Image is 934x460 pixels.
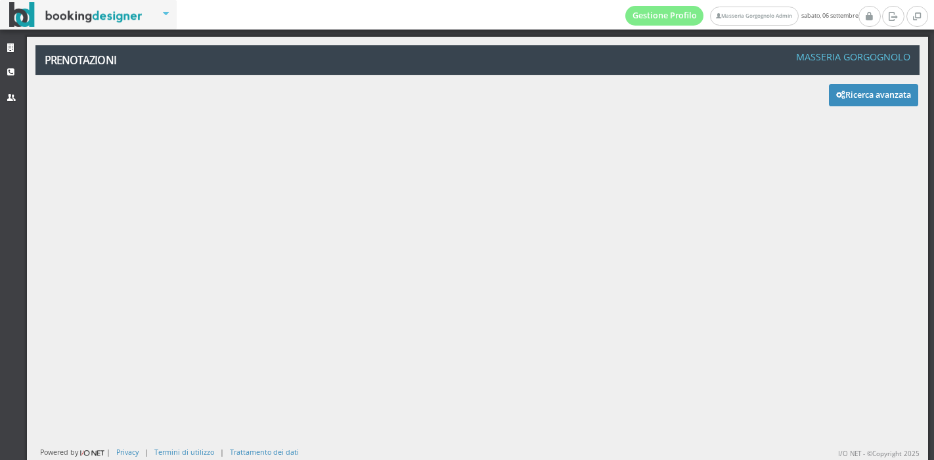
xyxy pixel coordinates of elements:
[625,6,858,26] span: sabato, 06 settembre
[9,2,143,28] img: BookingDesigner.com
[35,45,171,75] a: Prenotazioni
[230,447,299,457] a: Trattamento dei dati
[710,7,798,26] a: Masseria Gorgognolo Admin
[625,6,704,26] a: Gestione Profilo
[116,447,139,457] a: Privacy
[796,51,910,62] h4: Masseria Gorgognolo
[145,447,148,457] div: |
[78,448,106,458] img: ionet_small_logo.png
[829,84,918,106] button: Ricerca avanzata
[154,447,214,457] a: Termini di utilizzo
[40,447,110,458] div: Powered by |
[220,447,224,457] div: |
